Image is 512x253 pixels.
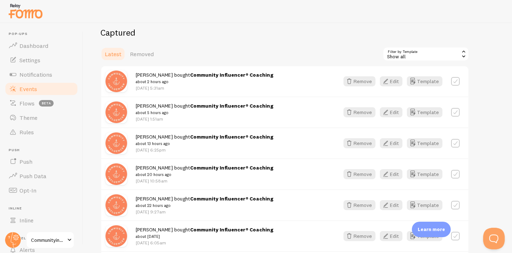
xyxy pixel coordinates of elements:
[136,109,274,116] small: about 5 hours ago
[407,138,443,148] button: Template
[105,163,127,185] img: WT33bcrTO2Mgbk9I0kmg
[19,100,35,107] span: Flows
[4,169,78,183] a: Push Data
[136,116,274,122] p: [DATE] 1:51am
[380,76,407,86] a: Edit
[190,103,274,109] strong: Community Influencer® Coaching
[4,213,78,227] a: Inline
[105,194,127,216] img: WT33bcrTO2Mgbk9I0kmg
[105,225,127,247] img: WT33bcrTO2Mgbk9I0kmg
[31,236,65,244] span: Communityinfluencer
[380,76,403,86] button: Edit
[136,171,274,178] small: about 20 hours ago
[39,100,54,107] span: beta
[4,110,78,125] a: Theme
[380,231,407,241] a: Edit
[190,72,274,78] strong: Community Influencer® Coaching
[380,138,407,148] a: Edit
[343,169,376,179] button: Remove
[9,206,78,211] span: Inline
[136,226,274,240] span: [PERSON_NAME] bought
[4,53,78,67] a: Settings
[380,200,407,210] a: Edit
[383,47,469,61] div: Show all
[105,71,127,92] img: WT33bcrTO2Mgbk9I0kmg
[190,134,274,140] strong: Community Influencer® Coaching
[136,85,274,91] p: [DATE] 5:31am
[4,154,78,169] a: Push
[136,72,274,85] span: [PERSON_NAME] bought
[100,47,126,61] a: Latest
[19,172,46,180] span: Push Data
[105,132,127,154] img: WT33bcrTO2Mgbk9I0kmg
[136,209,274,215] p: [DATE] 9:27am
[407,169,443,179] button: Template
[407,76,443,86] button: Template
[136,178,274,184] p: [DATE] 10:58am
[380,200,403,210] button: Edit
[380,231,403,241] button: Edit
[412,222,451,237] div: Learn more
[19,42,48,49] span: Dashboard
[19,217,33,224] span: Inline
[136,164,274,178] span: [PERSON_NAME] bought
[483,228,505,249] iframe: Help Scout Beacon - Open
[190,226,274,233] strong: Community Influencer® Coaching
[343,76,376,86] button: Remove
[19,128,34,136] span: Rules
[19,187,36,194] span: Opt-In
[343,200,376,210] button: Remove
[19,85,37,92] span: Events
[136,202,274,209] small: about 22 hours ago
[343,107,376,117] button: Remove
[19,158,32,165] span: Push
[136,147,274,153] p: [DATE] 6:25pm
[100,27,469,38] h2: Captured
[407,231,443,241] button: Template
[8,2,44,20] img: fomo-relay-logo-orange.svg
[126,47,158,61] a: Removed
[19,57,40,64] span: Settings
[4,125,78,139] a: Rules
[418,226,445,233] p: Learn more
[130,50,154,58] span: Removed
[407,200,443,210] button: Template
[19,71,52,78] span: Notifications
[136,78,274,85] small: about 2 hours ago
[9,148,78,153] span: Push
[4,39,78,53] a: Dashboard
[9,32,78,36] span: Pop-ups
[105,101,127,123] img: WT33bcrTO2Mgbk9I0kmg
[190,195,274,202] strong: Community Influencer® Coaching
[4,67,78,82] a: Notifications
[4,82,78,96] a: Events
[407,107,443,117] button: Template
[136,103,274,116] span: [PERSON_NAME] bought
[136,195,274,209] span: [PERSON_NAME] bought
[26,231,75,249] a: Communityinfluencer
[380,138,403,148] button: Edit
[136,140,274,147] small: about 13 hours ago
[190,164,274,171] strong: Community Influencer® Coaching
[136,233,274,240] small: about [DATE]
[4,183,78,198] a: Opt-In
[380,107,407,117] a: Edit
[380,107,403,117] button: Edit
[105,50,121,58] span: Latest
[343,231,376,241] button: Remove
[4,96,78,110] a: Flows beta
[136,134,274,147] span: [PERSON_NAME] bought
[380,169,403,179] button: Edit
[19,114,37,121] span: Theme
[380,169,407,179] a: Edit
[343,138,376,148] button: Remove
[136,240,274,246] p: [DATE] 6:05am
